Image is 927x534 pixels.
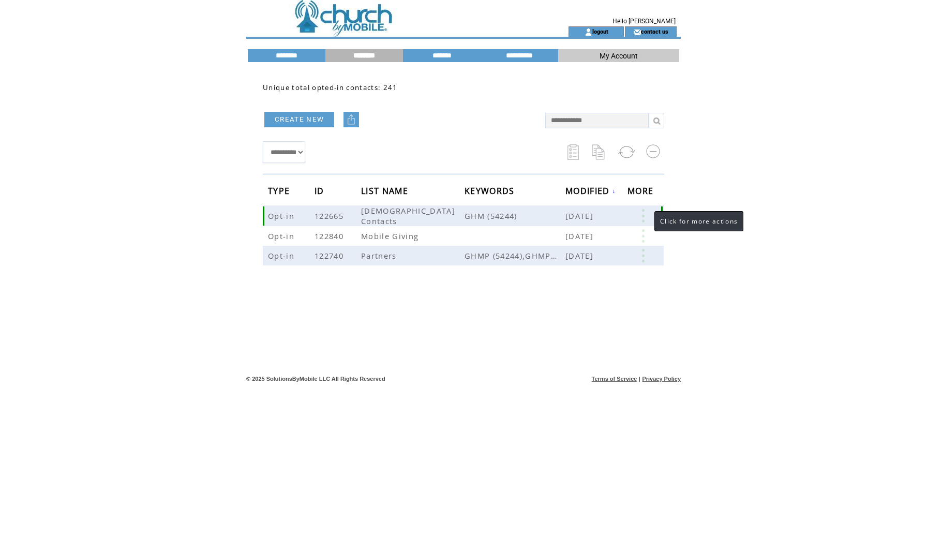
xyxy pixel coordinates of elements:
[565,250,596,261] span: [DATE]
[465,183,517,202] span: KEYWORDS
[263,83,398,92] span: Unique total opted-in contacts: 241
[268,183,292,202] span: TYPE
[315,231,346,241] span: 122840
[565,188,616,194] a: MODIFIED↓
[361,250,399,261] span: Partners
[361,205,455,226] span: [DEMOGRAPHIC_DATA] Contacts
[315,187,327,194] a: ID
[633,28,641,36] img: contact_us_icon.gif
[592,28,608,35] a: logout
[315,250,346,261] span: 122740
[465,250,565,261] span: GHMP (54244),GHMPC (54244)
[612,18,676,25] span: Hello [PERSON_NAME]
[346,114,356,125] img: upload.png
[641,28,668,35] a: contact us
[565,183,612,202] span: MODIFIED
[268,211,297,221] span: Opt-in
[315,211,346,221] span: 122665
[465,187,517,194] a: KEYWORDS
[565,231,596,241] span: [DATE]
[565,211,596,221] span: [DATE]
[361,187,411,194] a: LIST NAME
[268,231,297,241] span: Opt-in
[315,183,327,202] span: ID
[361,231,421,241] span: Mobile Giving
[585,28,592,36] img: account_icon.gif
[600,52,638,60] span: My Account
[642,376,681,382] a: Privacy Policy
[465,211,565,221] span: GHM (54244)
[246,376,385,382] span: © 2025 SolutionsByMobile LLC All Rights Reserved
[627,183,656,202] span: MORE
[592,376,637,382] a: Terms of Service
[639,376,640,382] span: |
[268,250,297,261] span: Opt-in
[268,187,292,194] a: TYPE
[264,112,334,127] a: CREATE NEW
[361,183,411,202] span: LIST NAME
[660,217,738,226] span: Click for more actions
